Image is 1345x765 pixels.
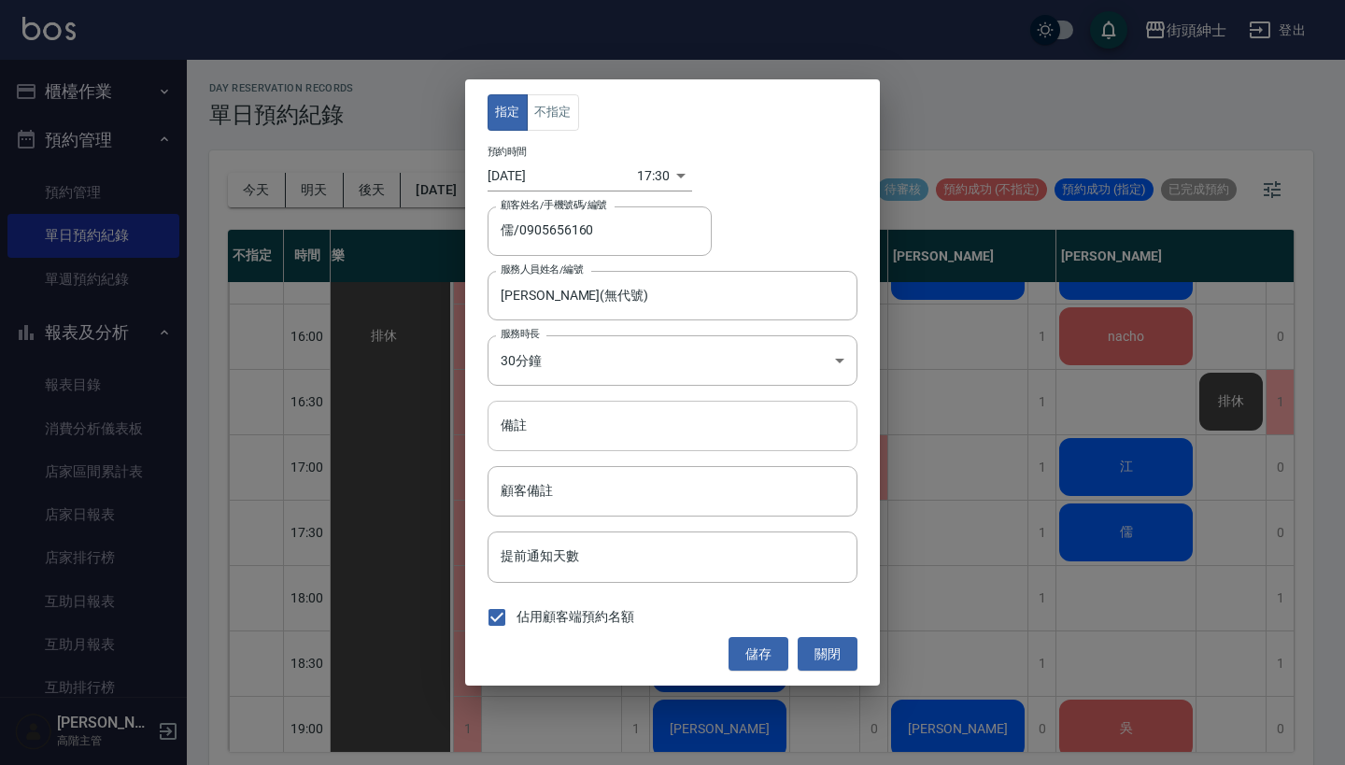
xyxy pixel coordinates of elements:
[527,94,579,131] button: 不指定
[501,262,583,276] label: 服務人員姓名/編號
[488,335,857,386] div: 30分鐘
[501,198,607,212] label: 顧客姓名/手機號碼/編號
[501,327,540,341] label: 服務時長
[517,607,634,627] span: 佔用顧客端預約名額
[798,637,857,672] button: 關閉
[488,94,528,131] button: 指定
[637,161,670,191] div: 17:30
[488,161,637,191] input: Choose date, selected date is 2025-08-18
[488,144,527,158] label: 預約時間
[729,637,788,672] button: 儲存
